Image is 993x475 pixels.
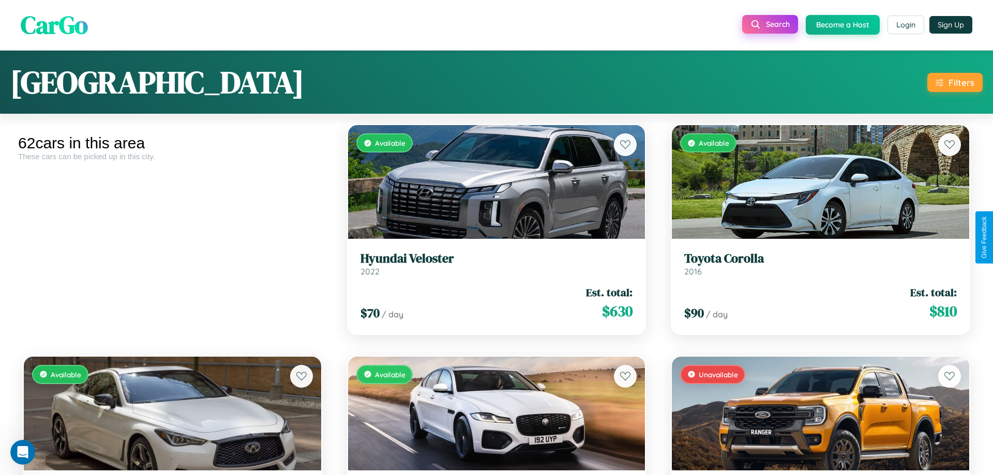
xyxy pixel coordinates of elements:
h3: Hyundai Veloster [360,251,633,266]
span: Available [375,139,405,147]
span: Available [51,370,81,379]
div: 62 cars in this area [18,134,327,152]
span: $ 90 [684,304,704,321]
div: Give Feedback [981,217,988,258]
span: $ 70 [360,304,380,321]
span: Est. total: [586,285,633,300]
a: Hyundai Veloster2022 [360,251,633,277]
div: These cars can be picked up in this city. [18,152,327,161]
span: Unavailable [699,370,738,379]
span: $ 630 [602,301,633,321]
span: Est. total: [910,285,957,300]
span: CarGo [21,8,88,42]
h1: [GEOGRAPHIC_DATA] [10,61,304,103]
span: Available [699,139,729,147]
h3: Toyota Corolla [684,251,957,266]
span: 2016 [684,266,702,277]
span: / day [382,309,403,319]
button: Filters [927,73,983,92]
button: Search [742,15,798,34]
span: $ 810 [929,301,957,321]
button: Become a Host [806,15,880,35]
button: Login [887,16,924,34]
span: 2022 [360,266,380,277]
div: Filters [949,77,974,88]
span: / day [706,309,728,319]
button: Sign Up [929,16,972,34]
span: Available [375,370,405,379]
a: Toyota Corolla2016 [684,251,957,277]
span: Search [766,20,790,29]
iframe: Intercom live chat [10,440,35,465]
